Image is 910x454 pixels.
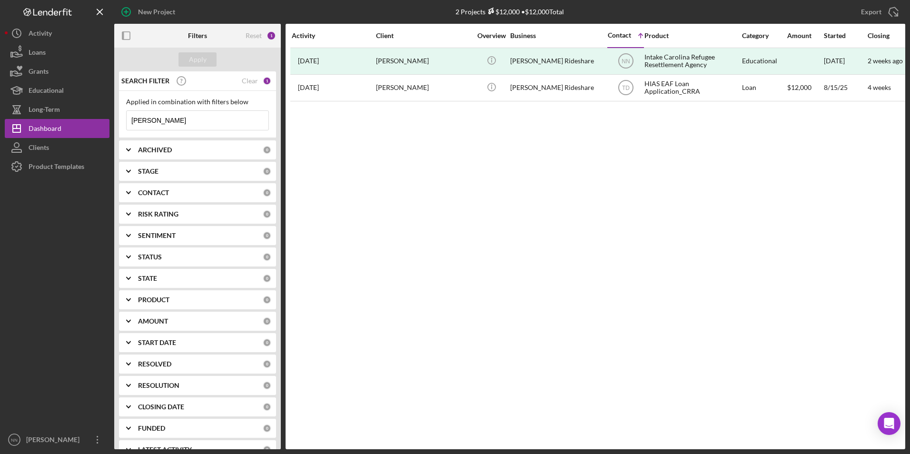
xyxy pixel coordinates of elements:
div: [PERSON_NAME] [376,49,471,74]
div: 0 [263,231,271,240]
div: Started [824,32,867,39]
div: [PERSON_NAME] Rideshare [510,75,605,100]
time: 4 weeks [868,83,891,91]
button: Educational [5,81,109,100]
time: 2025-08-15 19:39 [298,84,319,91]
div: 0 [263,445,271,454]
div: Export [861,2,881,21]
button: New Project [114,2,185,21]
div: 0 [263,146,271,154]
div: Loans [29,43,46,64]
button: NN[PERSON_NAME] [5,430,109,449]
div: $12,000 [787,75,823,100]
div: Clear [242,77,258,85]
div: Applied in combination with filters below [126,98,269,106]
b: ARCHIVED [138,146,172,154]
text: NN [622,58,630,65]
div: 0 [263,210,271,218]
div: 1 [263,77,271,85]
b: START DATE [138,339,176,346]
b: SENTIMENT [138,232,176,239]
button: Dashboard [5,119,109,138]
button: Export [851,2,905,21]
text: NN [11,437,18,443]
div: Reset [246,32,262,39]
div: 0 [263,381,271,390]
div: Grants [29,62,49,83]
div: 8/15/25 [824,75,867,100]
div: 0 [263,188,271,197]
div: Category [742,32,786,39]
div: Educational [742,49,786,74]
div: Client [376,32,471,39]
div: 1 [267,31,276,40]
div: 0 [263,253,271,261]
div: Loan [742,75,786,100]
div: Long-Term [29,100,60,121]
b: AMOUNT [138,317,168,325]
div: New Project [138,2,175,21]
b: CLOSING DATE [138,403,184,411]
time: 2 weeks ago [868,57,903,65]
b: RISK RATING [138,210,178,218]
div: [PERSON_NAME] [24,430,86,452]
div: 0 [263,167,271,176]
b: RESOLVED [138,360,171,368]
div: 0 [263,424,271,433]
b: STAGE [138,168,158,175]
div: 0 [263,296,271,304]
b: LATEST ACTIVITY [138,446,192,454]
div: 0 [263,317,271,326]
div: [PERSON_NAME] Rideshare [510,49,605,74]
div: [DATE] [824,49,867,74]
div: $12,000 [485,8,520,16]
div: 2 Projects • $12,000 Total [455,8,564,16]
b: STATUS [138,253,162,261]
div: 0 [263,274,271,283]
div: Business [510,32,605,39]
div: Contact [608,31,631,39]
div: 0 [263,338,271,347]
div: Overview [474,32,509,39]
button: Loans [5,43,109,62]
div: Intake Carolina Refugee Resettlement Agency [644,49,740,74]
div: Activity [292,32,375,39]
div: 0 [263,403,271,411]
b: PRODUCT [138,296,169,304]
div: Product Templates [29,157,84,178]
button: Product Templates [5,157,109,176]
button: Long-Term [5,100,109,119]
b: STATE [138,275,157,282]
div: HIAS EAF Loan Application_CRRA [644,75,740,100]
div: Amount [787,32,823,39]
b: Filters [188,32,207,39]
button: Apply [178,52,217,67]
div: Product [644,32,740,39]
button: Activity [5,24,109,43]
b: FUNDED [138,424,165,432]
b: SEARCH FILTER [121,77,169,85]
time: 2025-07-24 16:07 [298,57,319,65]
div: Open Intercom Messenger [878,412,900,435]
div: [PERSON_NAME] [376,75,471,100]
text: TD [622,85,630,91]
b: CONTACT [138,189,169,197]
button: Grants [5,62,109,81]
div: Activity [29,24,52,45]
div: Clients [29,138,49,159]
div: 0 [263,360,271,368]
div: Educational [29,81,64,102]
div: Apply [189,52,207,67]
div: Dashboard [29,119,61,140]
b: RESOLUTION [138,382,179,389]
button: Clients [5,138,109,157]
